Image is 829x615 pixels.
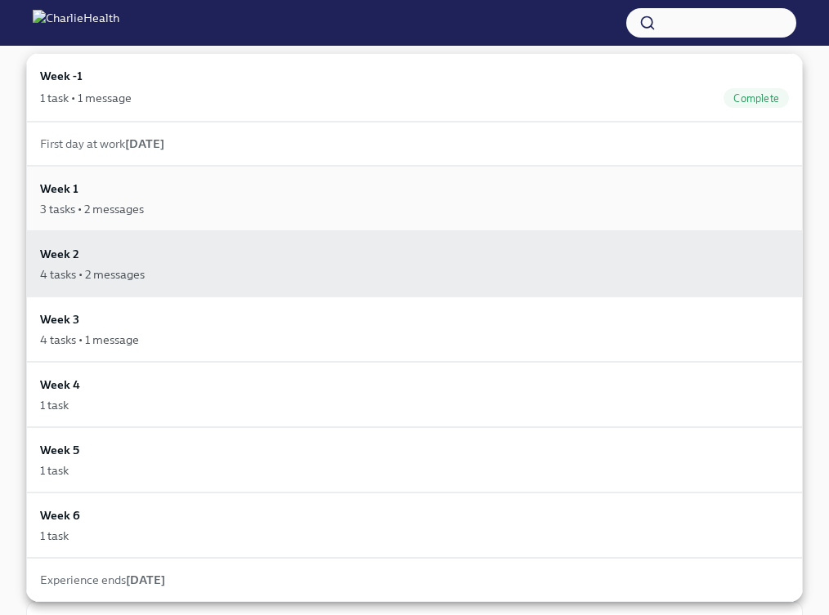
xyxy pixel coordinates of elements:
[26,231,803,296] a: Week 24 tasks • 2 messages
[40,397,69,413] div: 1 task
[40,376,80,394] h6: Week 4
[40,180,78,198] h6: Week 1
[26,166,803,231] a: Week 13 tasks • 2 messages
[40,266,145,283] div: 4 tasks • 2 messages
[40,67,83,85] h6: Week -1
[40,136,164,151] span: First day at work
[40,573,165,587] span: Experience ends
[26,53,803,122] a: Week -11 task • 1 messageComplete
[26,296,803,362] a: Week 34 tasks • 1 message
[40,441,79,459] h6: Week 5
[40,506,80,524] h6: Week 6
[40,462,69,479] div: 1 task
[126,573,165,587] strong: [DATE]
[40,332,139,348] div: 4 tasks • 1 message
[40,90,132,106] div: 1 task • 1 message
[26,362,803,427] a: Week 41 task
[724,92,789,105] span: Complete
[40,528,69,544] div: 1 task
[26,492,803,558] a: Week 61 task
[40,310,79,328] h6: Week 3
[26,427,803,492] a: Week 51 task
[125,136,164,151] strong: [DATE]
[40,201,144,217] div: 3 tasks • 2 messages
[40,245,79,263] h6: Week 2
